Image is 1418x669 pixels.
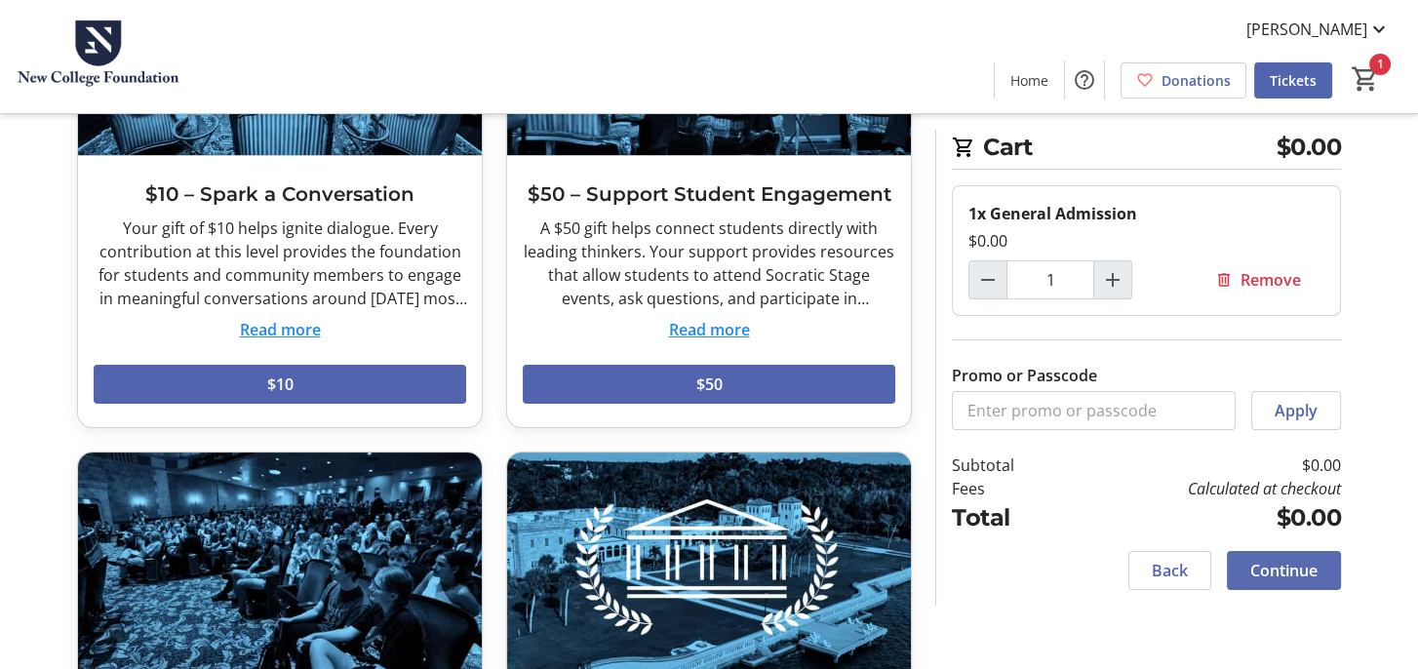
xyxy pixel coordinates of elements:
span: $50 [696,373,723,396]
button: Back [1128,551,1211,590]
a: Tickets [1254,62,1332,98]
span: Tickets [1270,70,1317,91]
button: Read more [240,318,321,341]
span: Home [1010,70,1048,91]
div: Your gift of $10 helps ignite dialogue. Every contribution at this level provides the foundation ... [94,216,466,310]
input: General Admission Quantity [1006,260,1094,299]
button: [PERSON_NAME] [1231,14,1406,45]
button: $10 [94,365,466,404]
td: Calculated at checkout [1065,477,1341,500]
h2: Cart [952,130,1341,170]
td: Total [952,500,1065,535]
a: Donations [1121,62,1246,98]
button: $50 [523,365,895,404]
input: Enter promo or passcode [952,391,1236,430]
td: Subtotal [952,453,1065,477]
img: New College Foundation's Logo [12,8,185,105]
button: Read more [669,318,750,341]
label: Promo or Passcode [952,364,1097,387]
button: Help [1065,60,1104,99]
td: $0.00 [1065,500,1341,535]
span: Remove [1241,268,1301,292]
span: Back [1152,559,1188,582]
div: A $50 gift helps connect students directly with leading thinkers. Your support provides resources... [523,216,895,310]
div: 1x General Admission [968,202,1324,225]
h3: $50 – Support Student Engagement [523,179,895,209]
span: $10 [267,373,294,396]
button: Continue [1227,551,1341,590]
a: Home [995,62,1064,98]
h3: $10 – Spark a Conversation [94,179,466,209]
span: [PERSON_NAME] [1246,18,1367,41]
button: Decrement by one [969,261,1006,298]
span: Donations [1162,70,1231,91]
span: $0.00 [1277,130,1342,165]
td: $0.00 [1065,453,1341,477]
td: Fees [952,477,1065,500]
button: Apply [1251,391,1341,430]
button: Increment by one [1094,261,1131,298]
span: Continue [1250,559,1318,582]
div: $0.00 [968,229,1324,253]
button: Cart [1348,61,1383,97]
span: Apply [1275,399,1318,422]
button: Remove [1192,260,1324,299]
